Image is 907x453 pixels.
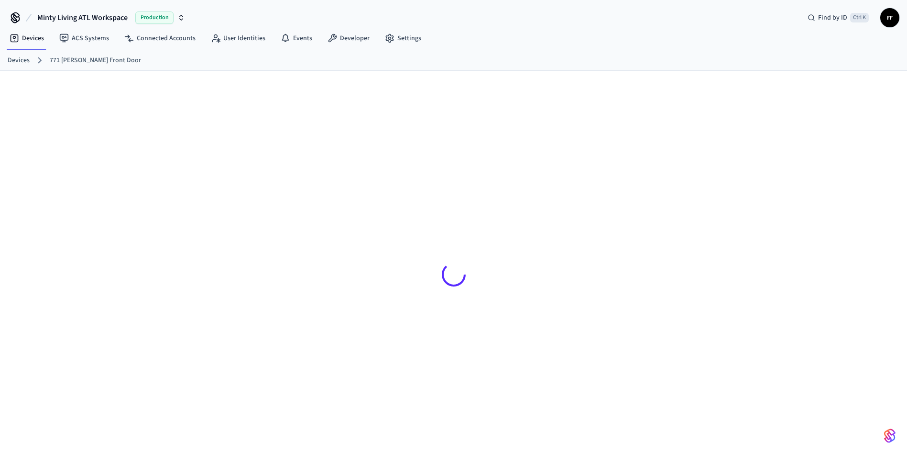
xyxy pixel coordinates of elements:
span: Ctrl K [850,13,869,22]
a: Developer [320,30,377,47]
span: rr [881,9,898,26]
button: rr [880,8,899,27]
a: Devices [2,30,52,47]
span: Production [135,11,174,24]
img: SeamLogoGradient.69752ec5.svg [884,428,896,443]
a: ACS Systems [52,30,117,47]
a: 771 [PERSON_NAME] Front Door [50,55,141,66]
a: Settings [377,30,429,47]
a: User Identities [203,30,273,47]
a: Devices [8,55,30,66]
div: Find by IDCtrl K [800,9,876,26]
a: Events [273,30,320,47]
span: Minty Living ATL Workspace [37,12,128,23]
a: Connected Accounts [117,30,203,47]
span: Find by ID [818,13,847,22]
